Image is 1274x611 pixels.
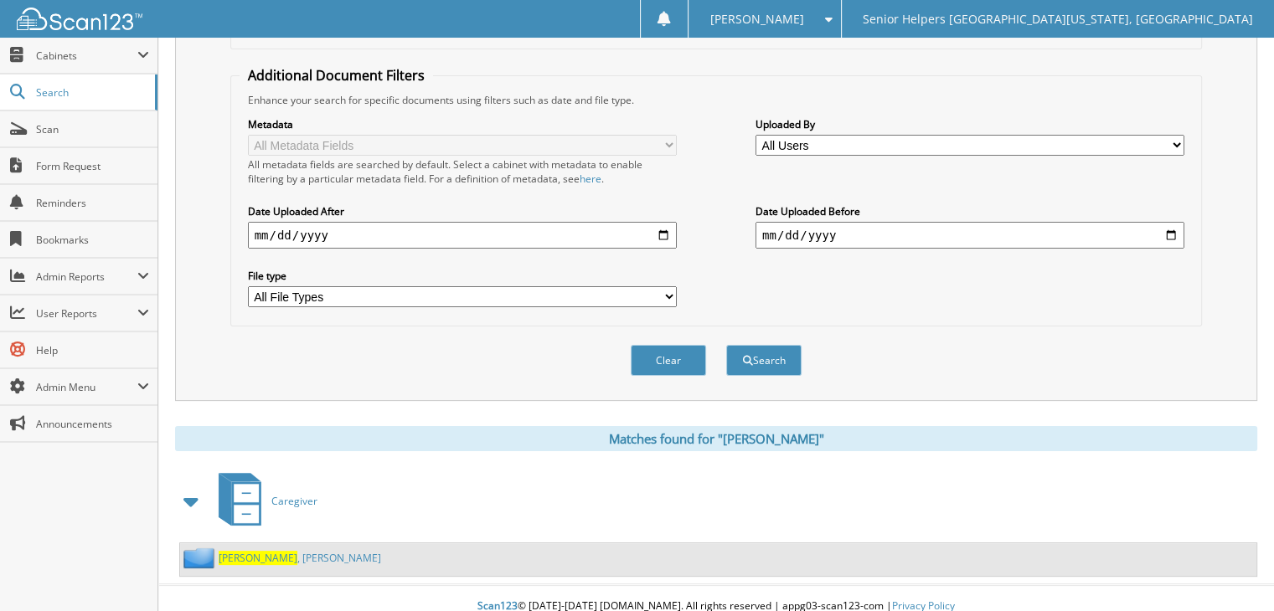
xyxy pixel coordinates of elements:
[175,426,1257,451] div: Matches found for "[PERSON_NAME]"
[183,547,219,568] img: folder2.png
[36,306,137,321] span: User Reports
[36,270,137,284] span: Admin Reports
[248,117,677,131] label: Metadata
[219,551,297,565] span: [PERSON_NAME]
[36,159,149,173] span: Form Request
[209,468,317,534] a: Caregiver
[36,343,149,357] span: Help
[631,345,706,376] button: Clear
[726,345,802,376] button: Search
[248,204,677,218] label: Date Uploaded After
[36,417,149,431] span: Announcements
[756,222,1184,249] input: end
[36,122,149,136] span: Scan
[863,14,1253,24] span: Senior Helpers [GEOGRAPHIC_DATA][US_STATE], [GEOGRAPHIC_DATA]
[709,14,803,24] span: [PERSON_NAME]
[271,494,317,508] span: Caregiver
[17,8,142,30] img: scan123-logo-white.svg
[240,93,1194,107] div: Enhance your search for specific documents using filters such as date and file type.
[248,269,677,283] label: File type
[248,157,677,186] div: All metadata fields are searched by default. Select a cabinet with metadata to enable filtering b...
[580,172,601,186] a: here
[1190,531,1274,611] iframe: Chat Widget
[36,85,147,100] span: Search
[36,233,149,247] span: Bookmarks
[36,49,137,63] span: Cabinets
[36,380,137,394] span: Admin Menu
[219,551,381,565] a: [PERSON_NAME], [PERSON_NAME]
[36,196,149,210] span: Reminders
[756,117,1184,131] label: Uploaded By
[248,222,677,249] input: start
[240,66,433,85] legend: Additional Document Filters
[756,204,1184,218] label: Date Uploaded Before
